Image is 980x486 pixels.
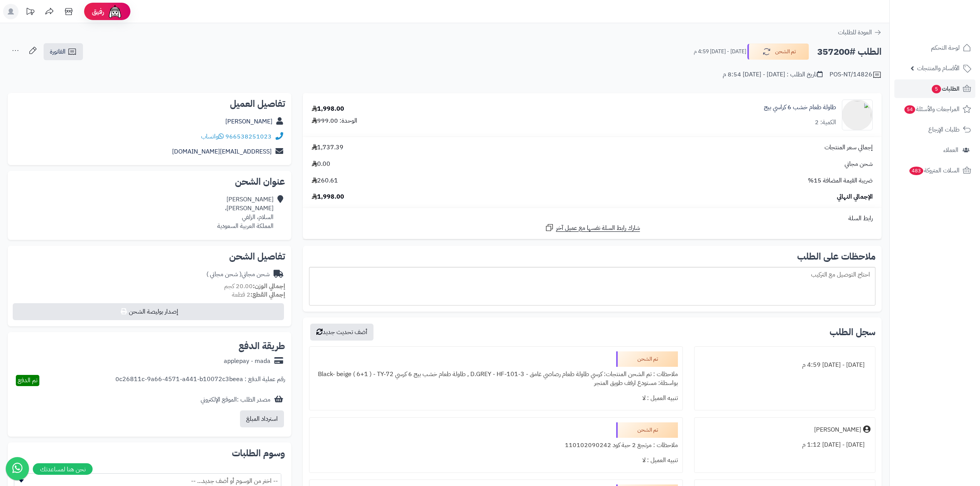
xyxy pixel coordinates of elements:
[545,223,640,233] a: شارك رابط السلة نفسها مع عميل آخر
[201,395,270,404] div: مصدر الطلب :الموقع الإلكتروني
[20,4,40,21] a: تحديثات المنصة
[201,132,224,141] a: واتساب
[44,43,83,60] a: الفاتورة
[250,290,285,299] strong: إجمالي القطع:
[224,282,285,291] small: 20.00 كجم
[904,104,960,115] span: المراجعات والأسئلة
[723,70,823,79] div: تاريخ الطلب : [DATE] - [DATE] 8:54 م
[314,453,678,468] div: تنبيه العميل : لا
[699,437,870,452] div: [DATE] - [DATE] 1:12 م
[917,63,960,74] span: الأقسام والمنتجات
[932,85,941,93] span: 5
[309,267,875,305] div: احتاج التوصيل مع التركيب
[309,252,875,261] h2: ملاحظات على الطلب
[232,290,285,299] small: 2 قطعة
[306,214,879,223] div: رابط السلة
[310,324,373,341] button: أضف تحديث جديد
[894,79,975,98] a: الطلبات5
[225,117,272,126] a: [PERSON_NAME]
[312,105,344,113] div: 1,998.00
[838,28,882,37] a: العودة للطلبات
[894,141,975,159] a: العملاء
[894,39,975,57] a: لوحة التحكم
[314,391,678,406] div: تنبيه العميل : لا
[909,165,960,176] span: السلات المتروكة
[240,410,284,427] button: استرداد المبلغ
[314,367,678,391] div: ملاحظات : تم الشحن المنتجات: كرسي طاولة طعام رصاصي غامق - D.GREY - HF-101-3 , طاولة طعام خشب بيج ...
[616,422,678,438] div: تم الشحن
[842,100,873,130] img: 1749982859-1-90x90.jpg
[814,425,861,434] div: [PERSON_NAME]
[909,167,923,175] span: 483
[312,176,338,185] span: 260.61
[699,358,870,373] div: [DATE] - [DATE] 4:59 م
[931,83,960,94] span: الطلبات
[238,341,285,351] h2: طريقة الدفع
[312,143,343,152] span: 1,737.39
[747,44,809,60] button: تم الشحن
[931,42,960,53] span: لوحة التحكم
[13,303,284,320] button: إصدار بوليصة الشحن
[616,351,678,367] div: تم الشحن
[928,124,960,135] span: طلبات الإرجاع
[225,132,272,141] a: 966538251023
[817,44,882,60] h2: الطلب #357200
[830,327,875,337] h3: سجل الطلب
[115,375,285,386] div: رقم عملية الدفع : 0c26811c-9a66-4571-a441-b10072c3beea
[815,118,836,127] div: الكمية: 2
[837,192,873,201] span: الإجمالي النهائي
[14,449,285,458] h2: وسوم الطلبات
[253,282,285,291] strong: إجمالي الوزن:
[314,438,678,453] div: ملاحظات : مرتجع 2 حبة كود 110102090242
[894,120,975,139] a: طلبات الإرجاع
[556,224,640,233] span: شارك رابط السلة نفسها مع عميل آخر
[894,100,975,118] a: المراجعات والأسئلة54
[14,252,285,261] h2: تفاصيل الشحن
[312,160,330,169] span: 0.00
[14,177,285,186] h2: عنوان الشحن
[206,270,242,279] span: ( شحن مجاني )
[894,161,975,180] a: السلات المتروكة483
[943,145,958,155] span: العملاء
[224,357,270,366] div: applepay - mada
[694,48,746,56] small: [DATE] - [DATE] 4:59 م
[825,143,873,152] span: إجمالي سعر المنتجات
[312,192,344,201] span: 1,998.00
[92,7,104,16] span: رفيق
[206,270,270,279] div: شحن مجاني
[18,376,37,385] span: تم الدفع
[107,4,123,19] img: ai-face.png
[904,105,915,114] span: 54
[764,103,836,112] a: طاولة طعام خشب 6 كراسي بيج
[50,47,66,56] span: الفاتورة
[838,28,872,37] span: العودة للطلبات
[830,70,882,79] div: POS-NT/14826
[845,160,873,169] span: شحن مجاني
[172,147,272,156] a: [EMAIL_ADDRESS][DOMAIN_NAME]
[14,99,285,108] h2: تفاصيل العميل
[808,176,873,185] span: ضريبة القيمة المضافة 15%
[312,116,357,125] div: الوحدة: 999.00
[217,195,274,230] div: [PERSON_NAME] [PERSON_NAME]، السلام، الزلفي المملكة العربية السعودية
